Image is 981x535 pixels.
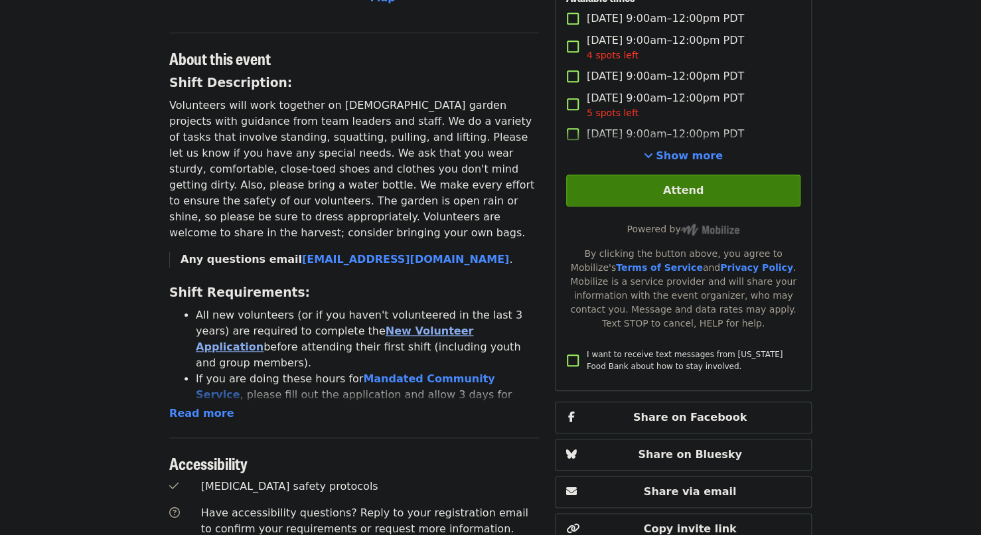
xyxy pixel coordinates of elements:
[633,411,747,423] span: Share on Facebook
[680,224,739,236] img: Powered by Mobilize
[169,98,539,241] p: Volunteers will work together on [DEMOGRAPHIC_DATA] garden projects with guidance from team leade...
[201,479,539,495] div: [MEDICAL_DATA] safety protocols
[181,253,509,266] strong: Any questions email
[555,402,812,433] button: Share on Facebook
[587,50,639,60] span: 4 spots left
[587,68,744,84] span: [DATE] 9:00am–12:00pm PDT
[555,476,812,508] button: Share via email
[587,126,744,142] span: [DATE] 9:00am–12:00pm PDT
[638,448,742,461] span: Share on Bluesky
[169,480,179,493] i: check icon
[587,350,783,371] span: I want to receive text messages from [US_STATE] Food Bank about how to stay involved.
[169,506,180,519] i: question-circle icon
[643,522,736,535] span: Copy invite link
[181,252,539,267] p: .
[720,262,793,273] a: Privacy Policy
[587,33,744,62] span: [DATE] 9:00am–12:00pm PDT
[587,11,744,27] span: [DATE] 9:00am–12:00pm PDT
[201,506,528,535] span: Have accessibility questions? Reply to your registration email to confirm your requirements or re...
[169,406,234,421] button: Read more
[566,247,800,331] div: By clicking the button above, you agree to Mobilize's and . Mobilize is a service provider and wi...
[644,148,723,164] button: See more timeslots
[169,451,248,475] span: Accessibility
[302,253,509,266] a: [EMAIL_ADDRESS][DOMAIN_NAME]
[169,46,271,70] span: About this event
[587,108,639,118] span: 5 spots left
[196,371,539,435] li: If you are doing these hours for , please fill out the application and allow 3 days for approval....
[169,76,292,90] strong: Shift Description:
[644,485,737,498] span: Share via email
[656,149,723,162] span: Show more
[555,439,812,471] button: Share on Bluesky
[627,224,739,234] span: Powered by
[566,175,800,206] button: Attend
[169,285,310,299] strong: Shift Requirements:
[196,307,539,371] li: All new volunteers (or if you haven't volunteered in the last 3 years) are required to complete t...
[587,90,744,120] span: [DATE] 9:00am–12:00pm PDT
[196,372,495,401] a: Mandated Community Service
[169,407,234,420] span: Read more
[616,262,703,273] a: Terms of Service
